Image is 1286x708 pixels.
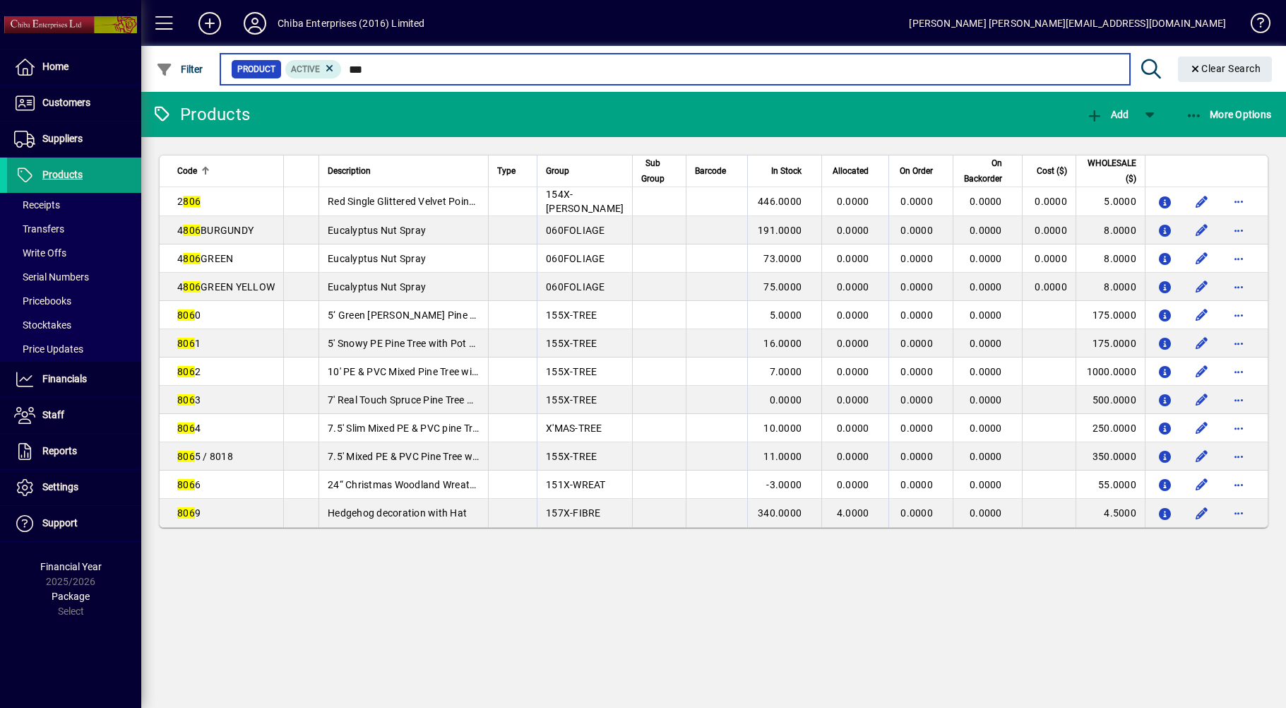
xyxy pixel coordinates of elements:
button: Profile [232,11,278,36]
span: 155X-TREE [546,451,597,462]
span: Cost ($) [1037,163,1067,179]
em: 806 [177,479,195,490]
button: Edit [1191,389,1213,411]
span: 4 GREEN [177,253,233,264]
span: Support [42,517,78,529]
span: Active [291,64,320,74]
div: On Backorder [962,155,1015,187]
span: 5 / 8018 [177,451,233,462]
em: 806 [177,507,195,519]
span: 5' Snowy PE Pine Tree with Pot & 200 LED warm Lights [328,338,575,349]
span: 0.0000 [970,423,1002,434]
span: 0.0000 [837,479,869,490]
span: 10.0000 [763,423,802,434]
span: Barcode [695,163,726,179]
button: More options [1227,417,1250,439]
span: 0.0000 [837,281,869,293]
mat-chip: Activation Status: Active [285,60,342,78]
a: Transfers [7,217,141,241]
div: Allocated [830,163,881,179]
div: Products [152,103,250,126]
span: Description [328,163,371,179]
span: 24“ Christmas Woodland Wreath with LED Warm Light [328,479,573,490]
span: 340.0000 [758,507,802,519]
span: 0.0000 [970,394,1002,406]
div: Group [546,163,624,179]
span: 0.0000 [837,309,869,321]
em: 806 [177,338,195,349]
span: Eucalyptus Nut Spray [328,253,426,264]
span: In Stock [771,163,802,179]
button: More options [1227,473,1250,496]
span: Red Single Glittered Velvet Poinsettia Stem [328,196,520,207]
a: Staff [7,398,141,433]
span: 9 [177,507,201,519]
a: Price Updates [7,337,141,361]
span: 6 [177,479,201,490]
span: 191.0000 [758,225,802,236]
button: Filter [153,57,207,82]
button: More options [1227,445,1250,468]
a: Knowledge Base [1240,3,1268,49]
span: Filter [156,64,203,75]
div: On Order [898,163,945,179]
span: 0.0000 [970,253,1002,264]
span: 16.0000 [763,338,802,349]
span: WHOLESALE ($) [1085,155,1136,187]
span: 0.0000 [970,479,1002,490]
span: 155X-TREE [546,309,597,321]
div: Code [177,163,275,179]
span: Home [42,61,69,72]
div: Chiba Enterprises (2016) Limited [278,12,425,35]
td: 500.0000 [1076,386,1145,414]
button: More options [1227,304,1250,326]
span: -3.0000 [766,479,802,490]
button: More options [1227,502,1250,524]
td: 175.0000 [1076,329,1145,358]
span: Serial Numbers [14,271,89,283]
span: 0.0000 [837,196,869,207]
span: 7.5′ Slim Mixed PE & PVC pine Tree with 300 LED Warm Lights (3026 Tips ) [328,423,662,434]
a: Stocktakes [7,313,141,337]
span: 0.0000 [837,423,869,434]
button: Add [1083,102,1132,127]
span: 0.0000 [900,423,933,434]
span: 0.0000 [900,196,933,207]
span: 0 [177,309,201,321]
span: 0.0000 [837,225,869,236]
div: [PERSON_NAME] [PERSON_NAME][EMAIL_ADDRESS][DOMAIN_NAME] [909,12,1226,35]
span: X'MAS-TREE [546,423,602,434]
span: 0.0000 [970,281,1002,293]
span: 0.0000 [837,366,869,377]
span: Add [1086,109,1129,120]
span: 7' Real Touch Spruce Pine Tree with 350 Warm Lights (3407 Tips) [328,394,621,406]
span: 060FOLIAGE [546,253,605,264]
span: 0.0000 [900,253,933,264]
em: 806 [183,253,201,264]
span: 7.0000 [770,366,802,377]
span: Package [52,591,90,602]
span: 0.0000 [970,196,1002,207]
span: Eucalyptus Nut Spray [328,225,426,236]
span: 0.0000 [900,451,933,462]
span: Hedgehog decoration with Hat [328,507,467,519]
span: 157X-FIBRE [546,507,601,519]
span: Suppliers [42,133,83,144]
em: 806 [183,281,201,293]
button: Add [187,11,232,36]
span: Settings [42,481,78,492]
button: More options [1227,219,1250,242]
button: More options [1227,190,1250,213]
td: 0.0000 [1022,273,1076,301]
a: Home [7,49,141,85]
button: More options [1227,389,1250,411]
button: Edit [1191,332,1213,355]
span: Reports [42,445,77,456]
a: Pricebooks [7,289,141,313]
em: 806 [177,394,195,406]
span: 4 BURGUNDY [177,225,254,236]
span: Stocktakes [14,319,71,331]
div: Barcode [695,163,739,179]
span: 154X-[PERSON_NAME] [546,189,624,214]
em: 806 [183,196,201,207]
